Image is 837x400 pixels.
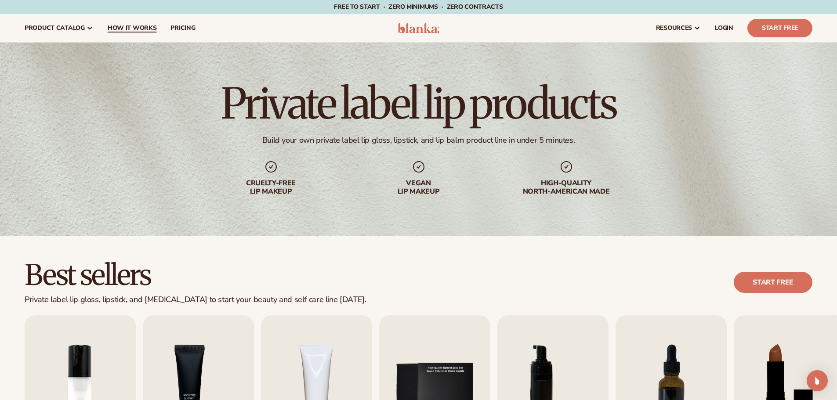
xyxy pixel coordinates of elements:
a: How It Works [101,14,164,42]
div: Vegan lip makeup [362,179,475,196]
span: pricing [170,25,195,32]
a: resources [649,14,708,42]
div: Build your own private label lip gloss, lipstick, and lip balm product line in under 5 minutes. [262,135,575,145]
a: Start Free [747,19,812,37]
h2: Best sellers [25,260,366,290]
span: resources [656,25,692,32]
div: Private label lip gloss, lipstick, and [MEDICAL_DATA] to start your beauty and self care line [DA... [25,295,366,305]
span: LOGIN [715,25,733,32]
h1: Private label lip products [221,83,616,125]
a: LOGIN [708,14,740,42]
a: product catalog [18,14,101,42]
a: Start free [734,272,812,293]
a: pricing [163,14,202,42]
div: Cruelty-free lip makeup [215,179,327,196]
div: Open Intercom Messenger [807,370,828,391]
img: logo [398,23,439,33]
span: product catalog [25,25,85,32]
div: High-quality North-american made [510,179,623,196]
span: How It Works [108,25,157,32]
span: Free to start · ZERO minimums · ZERO contracts [334,3,503,11]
